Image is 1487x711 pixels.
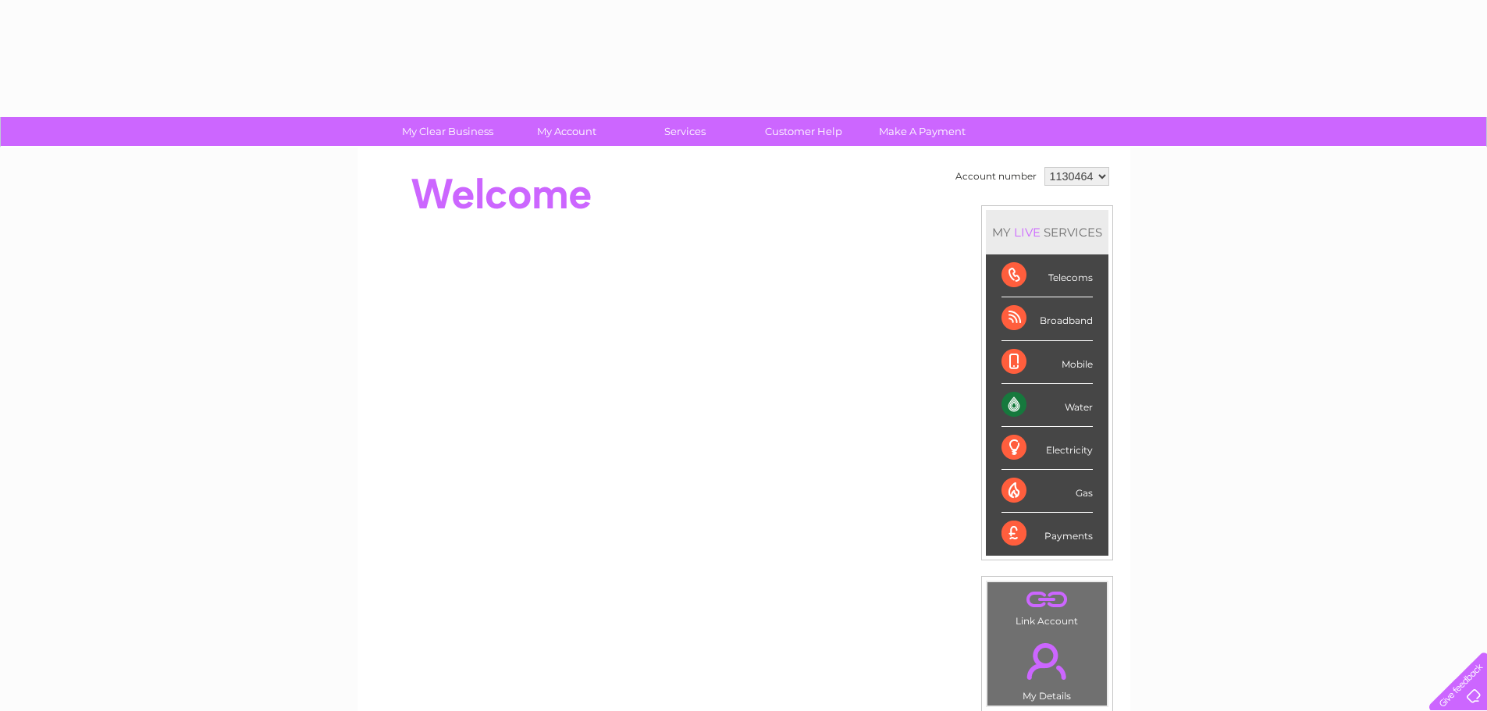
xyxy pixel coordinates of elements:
[952,163,1041,190] td: Account number
[1001,427,1093,470] div: Electricity
[621,117,749,146] a: Services
[1001,254,1093,297] div: Telecoms
[1001,297,1093,340] div: Broadband
[987,630,1108,706] td: My Details
[1001,384,1093,427] div: Water
[991,586,1103,613] a: .
[502,117,631,146] a: My Account
[858,117,987,146] a: Make A Payment
[1001,470,1093,513] div: Gas
[1011,225,1044,240] div: LIVE
[991,634,1103,688] a: .
[383,117,512,146] a: My Clear Business
[1001,513,1093,555] div: Payments
[739,117,868,146] a: Customer Help
[1001,341,1093,384] div: Mobile
[986,210,1108,254] div: MY SERVICES
[987,581,1108,631] td: Link Account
